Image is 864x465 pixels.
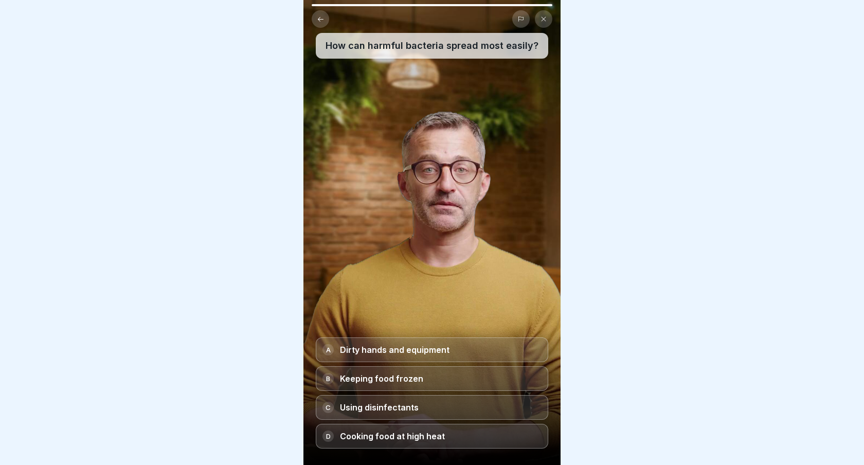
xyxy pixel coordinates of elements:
[340,403,419,412] p: Using disinfectants
[340,346,449,354] p: Dirty hands and equipment
[340,374,423,383] p: Keeping food frozen
[340,432,445,440] p: Cooking food at high heat
[322,402,334,413] div: C
[322,344,334,355] div: A
[322,373,334,384] div: B
[320,40,544,51] p: How can harmful bacteria spread most easily?
[322,431,334,442] div: D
